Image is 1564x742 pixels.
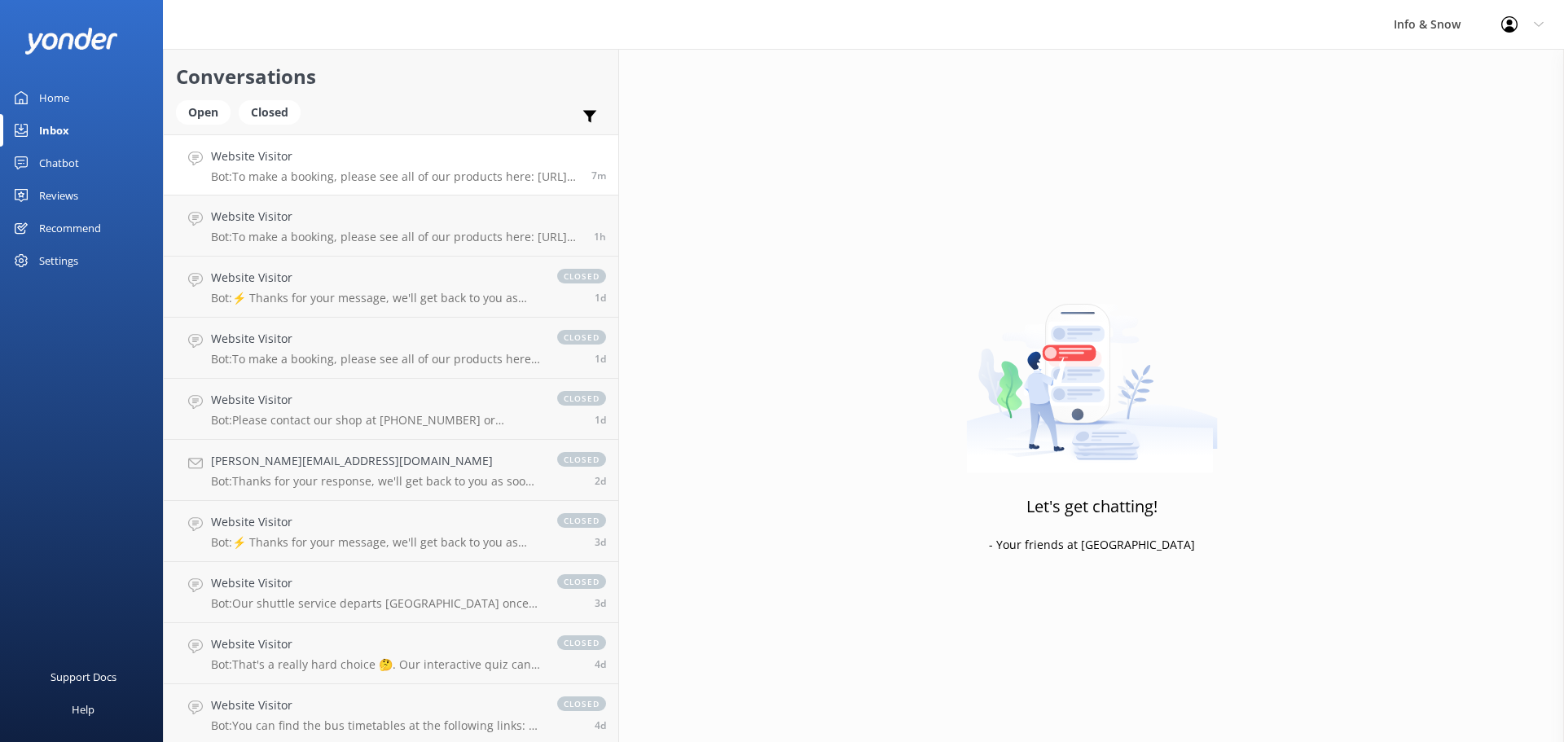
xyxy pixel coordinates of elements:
[164,440,618,501] a: [PERSON_NAME][EMAIL_ADDRESS][DOMAIN_NAME]Bot:Thanks for your response, we'll get back to you as s...
[239,103,309,121] a: Closed
[164,562,618,623] a: Website VisitorBot:Our shuttle service departs [GEOGRAPHIC_DATA] once in the morning and returns ...
[595,291,606,305] span: Aug 19 2025 10:10pm (UTC +12:00) Pacific/Auckland
[211,574,541,592] h4: Website Visitor
[595,413,606,427] span: Aug 19 2025 02:03pm (UTC +12:00) Pacific/Auckland
[557,452,606,467] span: closed
[557,391,606,406] span: closed
[51,661,116,693] div: Support Docs
[39,179,78,212] div: Reviews
[595,657,606,671] span: Aug 17 2025 08:05am (UTC +12:00) Pacific/Auckland
[211,413,541,428] p: Bot: Please contact our shop at [PHONE_NUMBER] or [EMAIL_ADDRESS][DOMAIN_NAME] for booking changes.
[211,208,582,226] h4: Website Visitor
[557,513,606,528] span: closed
[176,100,231,125] div: Open
[176,103,239,121] a: Open
[595,596,606,610] span: Aug 17 2025 01:46pm (UTC +12:00) Pacific/Auckland
[595,718,606,732] span: Aug 16 2025 03:26pm (UTC +12:00) Pacific/Auckland
[211,513,541,531] h4: Website Visitor
[211,169,579,184] p: Bot: To make a booking, please see all of our products here: [URL][DOMAIN_NAME].
[211,230,582,244] p: Bot: To make a booking, please see all of our products here: [URL][DOMAIN_NAME].
[164,379,618,440] a: Website VisitorBot:Please contact our shop at [PHONE_NUMBER] or [EMAIL_ADDRESS][DOMAIN_NAME] for ...
[211,269,541,287] h4: Website Visitor
[211,635,541,653] h4: Website Visitor
[164,195,618,257] a: Website VisitorBot:To make a booking, please see all of our products here: [URL][DOMAIN_NAME].1h
[1026,494,1158,520] h3: Let's get chatting!
[557,269,606,283] span: closed
[164,623,618,684] a: Website VisitorBot:That's a really hard choice 🤔. Our interactive quiz can help recommend a great...
[211,696,541,714] h4: Website Visitor
[39,114,69,147] div: Inbox
[39,212,101,244] div: Recommend
[557,330,606,345] span: closed
[989,536,1195,554] p: - Your friends at [GEOGRAPHIC_DATA]
[595,535,606,549] span: Aug 17 2025 08:38pm (UTC +12:00) Pacific/Auckland
[164,501,618,562] a: Website VisitorBot:⚡ Thanks for your message, we'll get back to you as soon as we can. You're als...
[39,81,69,114] div: Home
[176,61,606,92] h2: Conversations
[595,474,606,488] span: Aug 18 2025 08:14pm (UTC +12:00) Pacific/Auckland
[39,244,78,277] div: Settings
[164,318,618,379] a: Website VisitorBot:To make a booking, please see all of our products here: [URL][DOMAIN_NAME].clo...
[211,535,541,550] p: Bot: ⚡ Thanks for your message, we'll get back to you as soon as we can. You're also welcome to k...
[164,257,618,318] a: Website VisitorBot:⚡ Thanks for your message, we'll get back to you as soon as we can. You're als...
[72,693,94,726] div: Help
[211,657,541,672] p: Bot: That's a really hard choice 🤔. Our interactive quiz can help recommend a great option for yo...
[211,391,541,409] h4: Website Visitor
[39,147,79,179] div: Chatbot
[211,291,541,305] p: Bot: ⚡ Thanks for your message, we'll get back to you as soon as we can. You're also welcome to k...
[24,28,118,55] img: yonder-white-logo.png
[211,474,541,489] p: Bot: Thanks for your response, we'll get back to you as soon as we can during opening hours.
[211,718,541,733] p: Bot: You can find the bus timetables at the following links: - Timetable Brochure: [URL][DOMAIN_N...
[211,352,541,367] p: Bot: To make a booking, please see all of our products here: [URL][DOMAIN_NAME].
[211,330,541,348] h4: Website Visitor
[591,169,606,182] span: Aug 21 2025 08:38am (UTC +12:00) Pacific/Auckland
[557,574,606,589] span: closed
[164,134,618,195] a: Website VisitorBot:To make a booking, please see all of our products here: [URL][DOMAIN_NAME].7m
[557,696,606,711] span: closed
[211,596,541,611] p: Bot: Our shuttle service departs [GEOGRAPHIC_DATA] once in the morning and returns from the mount...
[239,100,301,125] div: Closed
[211,452,541,470] h4: [PERSON_NAME][EMAIL_ADDRESS][DOMAIN_NAME]
[594,230,606,244] span: Aug 21 2025 07:22am (UTC +12:00) Pacific/Auckland
[595,352,606,366] span: Aug 19 2025 03:18pm (UTC +12:00) Pacific/Auckland
[211,147,579,165] h4: Website Visitor
[966,270,1218,473] img: artwork of a man stealing a conversation from at giant smartphone
[557,635,606,650] span: closed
